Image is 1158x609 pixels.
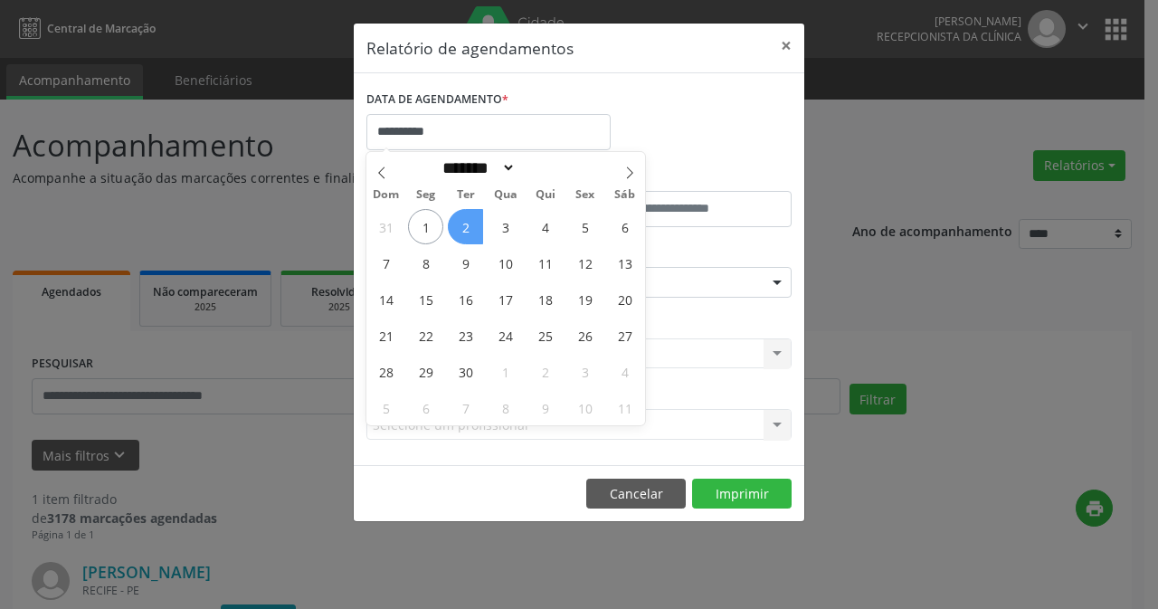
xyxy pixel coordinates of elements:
select: Month [436,158,516,177]
span: Outubro 3, 2025 [567,354,603,389]
span: Setembro 23, 2025 [448,318,483,353]
span: Outubro 9, 2025 [527,390,563,425]
span: Setembro 20, 2025 [607,281,642,317]
span: Setembro 22, 2025 [408,318,443,353]
span: Setembro 14, 2025 [368,281,403,317]
span: Setembro 28, 2025 [368,354,403,389]
span: Agosto 31, 2025 [368,209,403,244]
span: Setembro 4, 2025 [527,209,563,244]
span: Setembro 27, 2025 [607,318,642,353]
span: Outubro 11, 2025 [607,390,642,425]
span: Qua [486,189,526,201]
span: Qui [526,189,565,201]
span: Outubro 6, 2025 [408,390,443,425]
label: ATÉ [584,163,792,191]
span: Setembro 2, 2025 [448,209,483,244]
span: Setembro 7, 2025 [368,245,403,281]
span: Setembro 5, 2025 [567,209,603,244]
span: Outubro 5, 2025 [368,390,403,425]
span: Setembro 3, 2025 [488,209,523,244]
span: Setembro 16, 2025 [448,281,483,317]
span: Setembro 12, 2025 [567,245,603,281]
span: Outubro 2, 2025 [527,354,563,389]
span: Setembro 21, 2025 [368,318,403,353]
input: Year [516,158,575,177]
h5: Relatório de agendamentos [366,36,574,60]
button: Imprimir [692,479,792,509]
span: Ter [446,189,486,201]
span: Setembro 30, 2025 [448,354,483,389]
span: Outubro 1, 2025 [488,354,523,389]
span: Setembro 17, 2025 [488,281,523,317]
span: Sex [565,189,605,201]
span: Setembro 24, 2025 [488,318,523,353]
span: Sáb [605,189,645,201]
button: Close [768,24,804,68]
span: Seg [406,189,446,201]
span: Setembro 1, 2025 [408,209,443,244]
span: Outubro 8, 2025 [488,390,523,425]
span: Outubro 10, 2025 [567,390,603,425]
span: Setembro 19, 2025 [567,281,603,317]
span: Setembro 13, 2025 [607,245,642,281]
span: Outubro 4, 2025 [607,354,642,389]
span: Setembro 29, 2025 [408,354,443,389]
span: Setembro 10, 2025 [488,245,523,281]
span: Setembro 15, 2025 [408,281,443,317]
span: Setembro 9, 2025 [448,245,483,281]
span: Setembro 8, 2025 [408,245,443,281]
span: Setembro 18, 2025 [527,281,563,317]
span: Setembro 6, 2025 [607,209,642,244]
span: Outubro 7, 2025 [448,390,483,425]
span: Setembro 26, 2025 [567,318,603,353]
span: Dom [366,189,406,201]
span: Setembro 25, 2025 [527,318,563,353]
span: Setembro 11, 2025 [527,245,563,281]
label: DATA DE AGENDAMENTO [366,86,508,114]
button: Cancelar [586,479,686,509]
